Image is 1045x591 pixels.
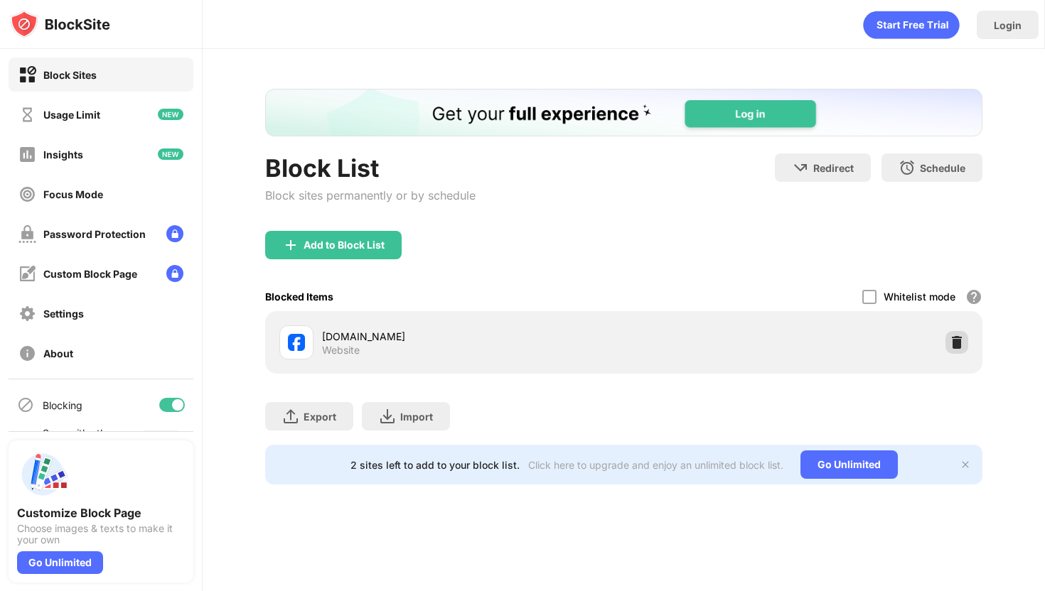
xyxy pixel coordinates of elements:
[400,411,433,423] div: Import
[18,185,36,203] img: focus-off.svg
[43,109,100,121] div: Usage Limit
[158,109,183,120] img: new-icon.svg
[994,19,1022,31] div: Login
[17,396,34,413] img: blocking-icon.svg
[43,228,146,240] div: Password Protection
[800,450,898,479] div: Go Unlimited
[18,305,36,322] img: settings-off.svg
[884,291,955,303] div: Whitelist mode
[166,265,183,282] img: lock-menu.svg
[43,308,84,320] div: Settings
[18,345,36,362] img: about-off.svg
[813,162,854,174] div: Redirect
[17,506,185,520] div: Customize Block Page
[350,459,520,471] div: 2 sites left to add to your block list.
[18,106,36,124] img: time-usage-off.svg
[43,148,83,161] div: Insights
[18,225,36,243] img: password-protection-off.svg
[322,344,360,357] div: Website
[158,148,183,160] img: new-icon.svg
[322,329,623,344] div: [DOMAIN_NAME]
[528,459,783,471] div: Click here to upgrade and enjoy an unlimited block list.
[43,69,97,81] div: Block Sites
[304,411,336,423] div: Export
[17,551,103,574] div: Go Unlimited
[18,146,36,163] img: insights-off.svg
[265,291,333,303] div: Blocked Items
[166,225,183,242] img: lock-menu.svg
[288,334,305,351] img: favicons
[17,523,185,546] div: Choose images & texts to make it your own
[43,188,103,200] div: Focus Mode
[17,449,68,500] img: push-custom-page.svg
[43,347,73,359] div: About
[265,89,982,136] iframe: Banner
[43,268,137,280] div: Custom Block Page
[18,66,36,84] img: block-on.svg
[265,188,476,202] div: Block sites permanently or by schedule
[265,153,476,183] div: Block List
[304,239,385,251] div: Add to Block List
[17,430,34,448] img: sync-icon.svg
[920,162,965,174] div: Schedule
[18,265,36,283] img: customize-block-page-off.svg
[43,399,82,411] div: Blocking
[10,10,110,38] img: logo-blocksite.svg
[43,427,116,451] div: Sync with other devices
[960,459,971,470] img: x-button.svg
[863,11,960,39] div: animation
